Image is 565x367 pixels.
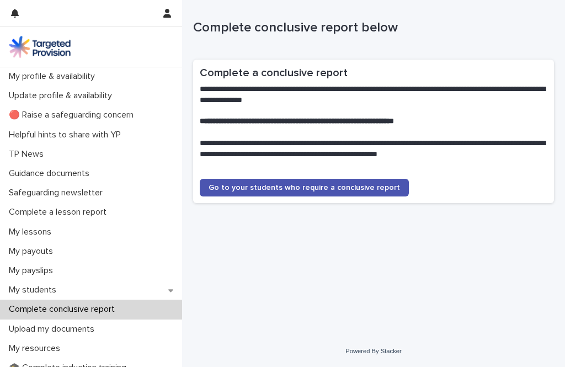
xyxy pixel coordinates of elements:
p: Safeguarding newsletter [4,188,111,198]
p: Helpful hints to share with YP [4,130,130,140]
a: Go to your students who require a conclusive report [200,179,409,196]
p: Complete conclusive report below [193,20,550,36]
p: My profile & availability [4,71,104,82]
p: My resources [4,343,69,354]
h2: Complete a conclusive report [200,66,547,79]
p: 🔴 Raise a safeguarding concern [4,110,142,120]
p: Complete a lesson report [4,207,115,217]
p: Update profile & availability [4,91,121,101]
img: M5nRWzHhSzIhMunXDL62 [9,36,71,58]
p: Guidance documents [4,168,98,179]
p: Complete conclusive report [4,304,124,315]
p: My payouts [4,246,62,257]
p: TP News [4,149,52,159]
p: My students [4,285,65,295]
span: Go to your students who require a conclusive report [209,184,400,192]
a: Powered By Stacker [345,348,401,354]
p: My lessons [4,227,60,237]
p: Upload my documents [4,324,103,334]
p: My payslips [4,265,62,276]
